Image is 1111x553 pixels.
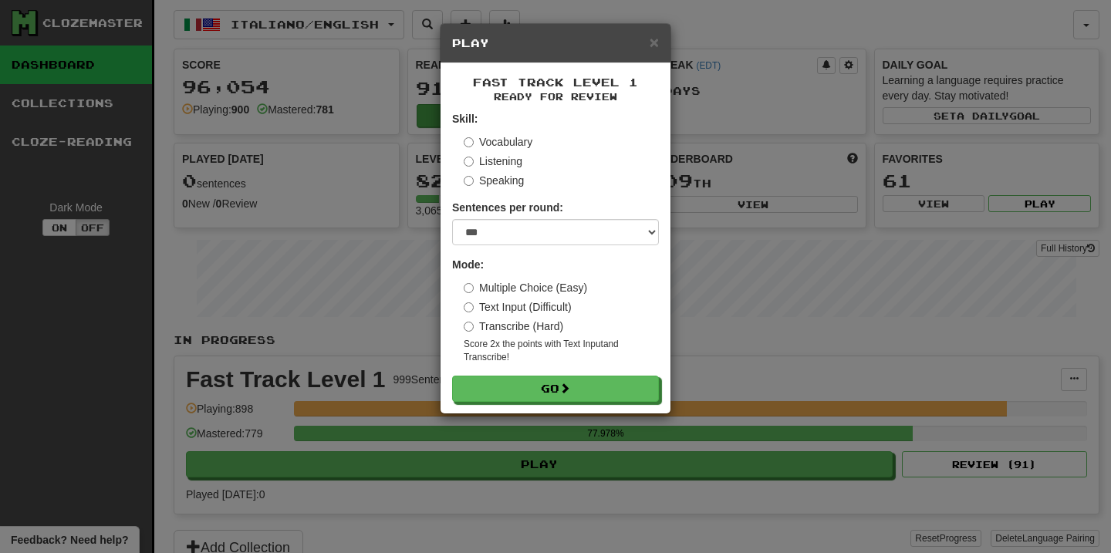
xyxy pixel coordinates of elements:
[452,113,478,125] strong: Skill:
[464,299,572,315] label: Text Input (Difficult)
[452,258,484,271] strong: Mode:
[464,322,474,332] input: Transcribe (Hard)
[473,76,638,89] span: Fast Track Level 1
[650,34,659,50] button: Close
[452,200,563,215] label: Sentences per round:
[464,157,474,167] input: Listening
[464,173,524,188] label: Speaking
[464,153,522,169] label: Listening
[464,338,659,364] small: Score 2x the points with Text Input and Transcribe !
[452,90,659,103] small: Ready for Review
[464,134,532,150] label: Vocabulary
[464,319,563,334] label: Transcribe (Hard)
[650,33,659,51] span: ×
[464,283,474,293] input: Multiple Choice (Easy)
[464,280,587,295] label: Multiple Choice (Easy)
[452,35,659,51] h5: Play
[452,376,659,402] button: Go
[464,176,474,186] input: Speaking
[464,302,474,312] input: Text Input (Difficult)
[464,137,474,147] input: Vocabulary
